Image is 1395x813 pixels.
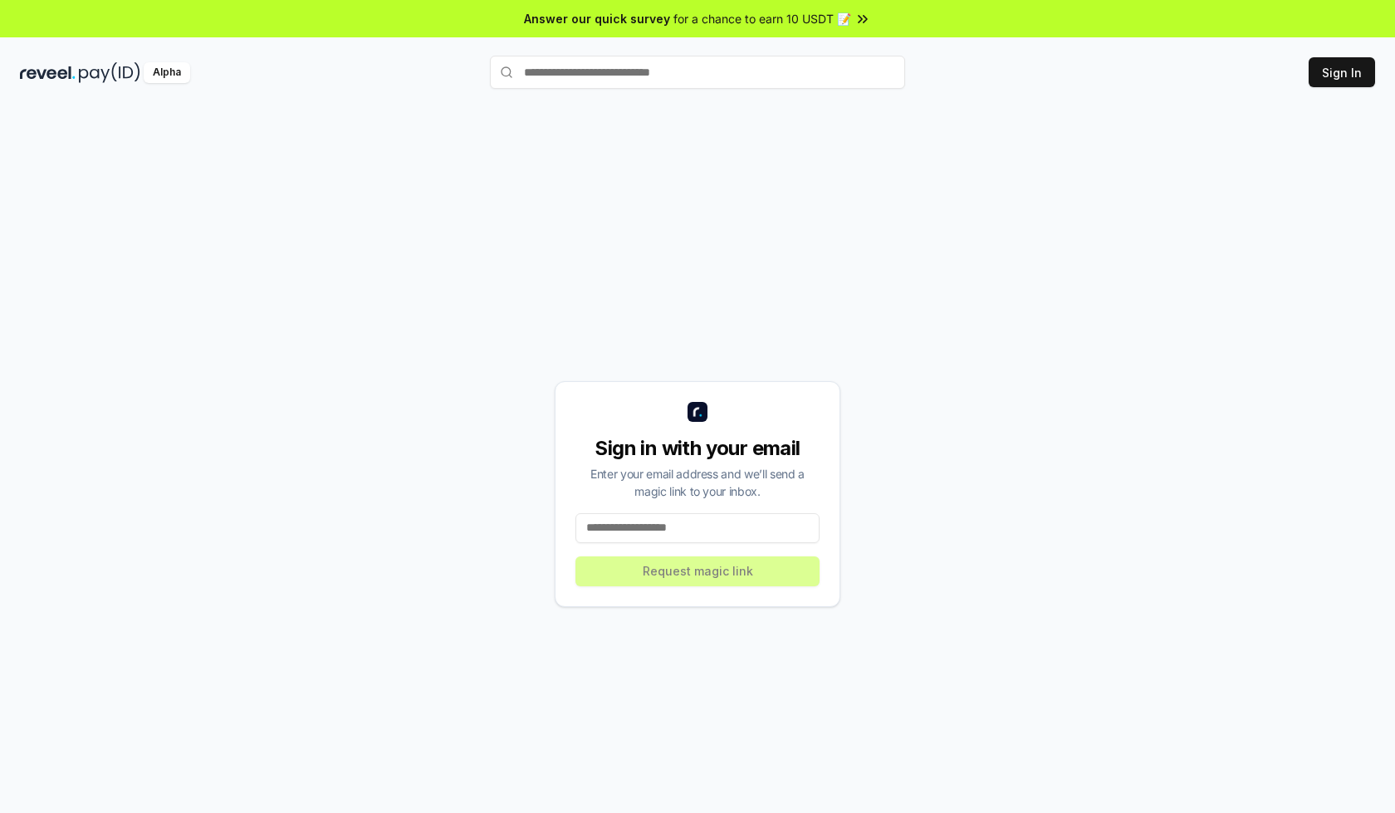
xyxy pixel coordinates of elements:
[1309,57,1375,87] button: Sign In
[673,10,851,27] span: for a chance to earn 10 USDT 📝
[575,465,820,500] div: Enter your email address and we’ll send a magic link to your inbox.
[524,10,670,27] span: Answer our quick survey
[688,402,707,422] img: logo_small
[144,62,190,83] div: Alpha
[575,435,820,462] div: Sign in with your email
[79,62,140,83] img: pay_id
[20,62,76,83] img: reveel_dark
